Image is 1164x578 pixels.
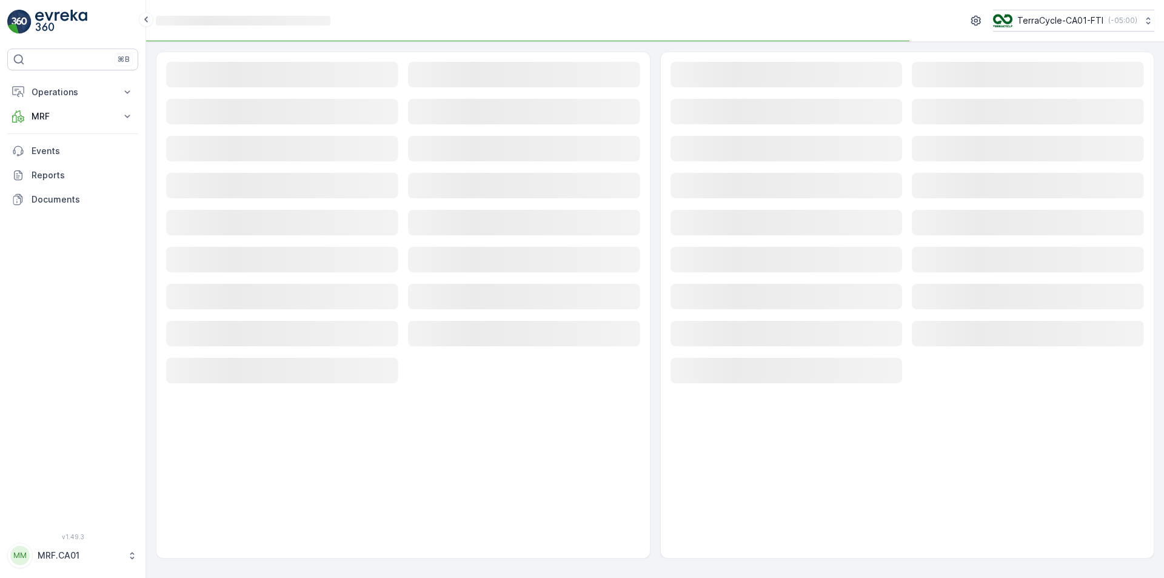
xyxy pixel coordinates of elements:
p: Events [32,145,133,157]
button: MMMRF.CA01 [7,543,138,568]
img: logo [7,10,32,34]
button: Operations [7,80,138,104]
p: Operations [32,86,114,98]
img: logo_light-DOdMpM7g.png [35,10,87,34]
p: Reports [32,169,133,181]
a: Documents [7,187,138,212]
button: TerraCycle-CA01-FTI(-05:00) [993,10,1154,32]
p: TerraCycle-CA01-FTI [1017,15,1103,27]
p: ( -05:00 ) [1108,16,1137,25]
img: TC_BVHiTW6.png [993,14,1012,27]
a: Events [7,139,138,163]
span: v 1.49.3 [7,533,138,540]
button: MRF [7,104,138,129]
div: MM [10,546,30,565]
p: MRF [32,110,114,123]
p: ⌘B [118,55,130,64]
a: Reports [7,163,138,187]
p: Documents [32,193,133,206]
p: MRF.CA01 [38,549,121,562]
